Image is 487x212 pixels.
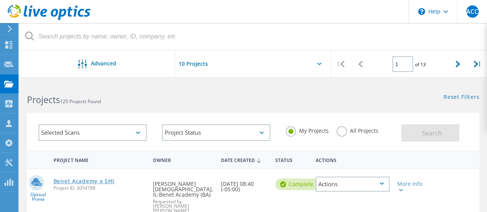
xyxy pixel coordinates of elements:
[38,124,147,141] div: Selected Scans
[91,61,116,66] span: Advanced
[27,192,50,202] span: Optical Prime
[336,126,378,134] label: All Projects
[217,152,271,167] div: Date Created
[422,129,442,137] span: Search
[467,50,487,78] div: |
[401,124,459,142] button: Search
[275,179,321,190] div: Complete
[54,179,114,184] a: Benet Academy x SHI
[415,61,426,68] span: of 13
[8,16,90,22] a: Live Optics Dashboard
[286,126,329,134] label: My Projects
[316,177,390,192] div: Actions
[397,181,426,192] div: More Info
[60,98,101,105] span: 125 Projects Found
[331,50,351,78] div: |
[54,186,146,190] span: Project ID: 3054788
[271,152,312,167] div: Status
[312,152,393,167] div: Actions
[162,124,270,141] div: Project Status
[466,8,478,15] span: ACC
[217,169,271,200] div: [DATE] 08:40 (-05:00)
[149,152,217,167] div: Owner
[418,8,425,15] svg: \n
[443,94,479,101] a: Reset Filters
[50,152,149,167] div: Project Name
[27,93,60,106] b: Projects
